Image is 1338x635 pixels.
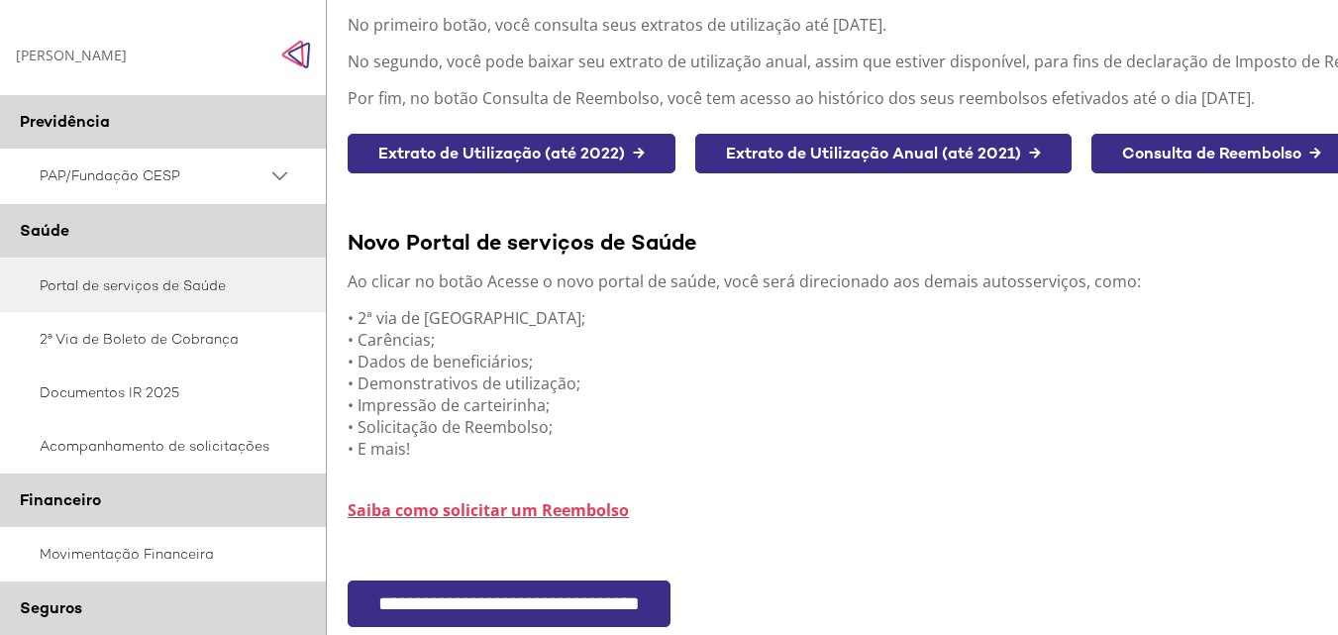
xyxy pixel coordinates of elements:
[20,489,101,510] span: Financeiro
[20,597,82,618] span: Seguros
[20,220,69,241] span: Saúde
[348,499,629,521] a: Saiba como solicitar um Reembolso
[20,111,110,132] span: Previdência
[281,40,311,69] span: Click to close side navigation.
[16,46,127,64] div: [PERSON_NAME]
[40,163,267,188] span: PAP/Fundação CESP
[281,40,311,69] img: Fechar menu
[348,134,675,174] a: Extrato de Utilização (até 2022) →
[695,134,1072,174] a: Extrato de Utilização Anual (até 2021) →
